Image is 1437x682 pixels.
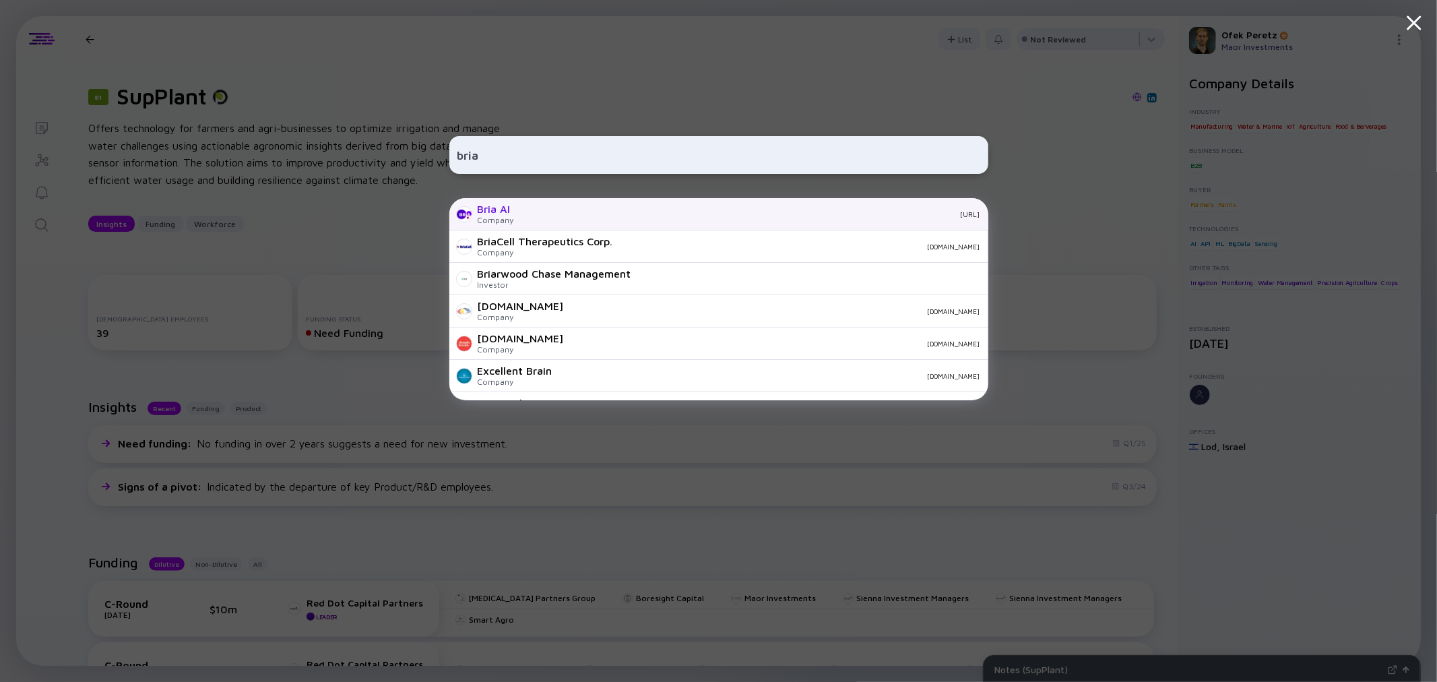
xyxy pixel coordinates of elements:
[478,203,514,215] div: Bria AI
[478,344,564,354] div: Company
[525,210,980,218] div: [URL]
[575,340,980,348] div: [DOMAIN_NAME]
[575,307,980,315] div: [DOMAIN_NAME]
[478,332,564,344] div: [DOMAIN_NAME]
[478,268,631,280] div: Briarwood Chase Management
[478,365,552,377] div: Excellent Brain
[478,300,564,312] div: [DOMAIN_NAME]
[478,215,514,225] div: Company
[563,372,980,380] div: [DOMAIN_NAME]
[478,377,552,387] div: Company
[478,235,613,247] div: BriaCell Therapeutics Corp.
[478,247,613,257] div: Company
[624,243,980,251] div: [DOMAIN_NAME]
[457,143,980,167] input: Search Company or Investor...
[478,397,552,409] div: Universal Brain
[478,312,564,322] div: Company
[478,280,631,290] div: Investor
